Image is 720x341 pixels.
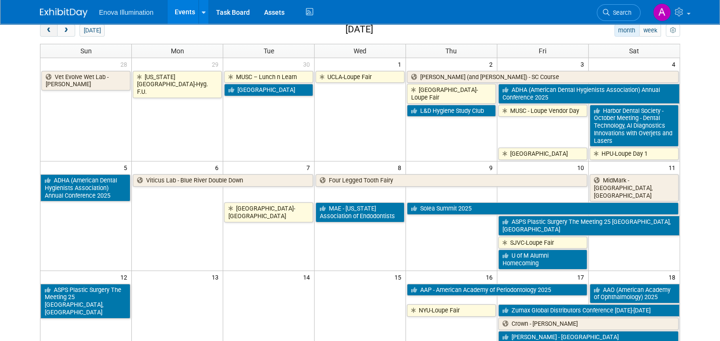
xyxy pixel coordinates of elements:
[580,58,588,70] span: 3
[214,161,223,173] span: 6
[590,284,680,303] a: AAO (American Academy of Ophthalmology) 2025
[407,304,496,317] a: NYU-Loupe Fair
[488,161,497,173] span: 9
[302,58,314,70] span: 30
[394,271,405,283] span: 15
[123,161,131,173] span: 5
[597,4,641,21] a: Search
[40,24,58,37] button: prev
[498,304,680,317] a: Zumax Global Distributors Conference [DATE]-[DATE]
[671,58,680,70] span: 4
[590,105,679,147] a: Harbor Dental Society - October Meeting - Dental Technology, AI Diagnostics Innovations with Over...
[99,9,153,16] span: Enova Illumination
[610,9,631,16] span: Search
[354,47,366,55] span: Wed
[224,71,313,83] a: MUSC – Lunch n Learn
[653,3,671,21] img: Andrea Miller
[576,271,588,283] span: 17
[80,47,92,55] span: Sun
[498,250,587,269] a: U of M Alumni Homecoming
[224,84,313,96] a: [GEOGRAPHIC_DATA]
[397,58,405,70] span: 1
[498,105,587,117] a: MUSC - Loupe Vendor Day
[79,24,105,37] button: [DATE]
[407,202,679,215] a: Solea Summit 2025
[666,24,680,37] button: myCustomButton
[41,71,130,90] a: Vet Evolve Wet Lab - [PERSON_NAME]
[171,47,184,55] span: Mon
[498,318,679,330] a: Crown - [PERSON_NAME]
[316,174,587,187] a: Four Legged Tooth Fairy
[397,161,405,173] span: 8
[119,58,131,70] span: 28
[40,284,130,319] a: ASPS Plastic Surgery The Meeting 25 [GEOGRAPHIC_DATA], [GEOGRAPHIC_DATA]
[264,47,274,55] span: Tue
[590,174,679,201] a: MidMark - [GEOGRAPHIC_DATA], [GEOGRAPHIC_DATA]
[119,271,131,283] span: 12
[211,58,223,70] span: 29
[40,8,88,18] img: ExhibitDay
[211,271,223,283] span: 13
[407,105,496,117] a: L&D Hygiene Study Club
[445,47,457,55] span: Thu
[668,161,680,173] span: 11
[576,161,588,173] span: 10
[590,148,679,160] a: HPU-Loupe Day 1
[133,174,313,187] a: Viticus Lab - Blue River Double Down
[224,202,313,222] a: [GEOGRAPHIC_DATA]-[GEOGRAPHIC_DATA]
[498,216,680,235] a: ASPS Plastic Surgery The Meeting 25 [GEOGRAPHIC_DATA], [GEOGRAPHIC_DATA]
[302,271,314,283] span: 14
[345,24,373,35] h2: [DATE]
[485,271,497,283] span: 16
[668,271,680,283] span: 18
[498,237,587,249] a: SJVC-Loupe Fair
[407,284,587,296] a: AAP - American Academy of Periodontology 2025
[614,24,640,37] button: month
[316,71,404,83] a: UCLA-Loupe Fair
[670,28,676,34] i: Personalize Calendar
[57,24,75,37] button: next
[407,71,679,83] a: [PERSON_NAME] (and [PERSON_NAME]) - SC Course
[539,47,546,55] span: Fri
[488,58,497,70] span: 2
[498,148,587,160] a: [GEOGRAPHIC_DATA]
[133,71,222,98] a: [US_STATE][GEOGRAPHIC_DATA]-Hyg. F.U.
[40,174,130,201] a: ADHA (American Dental Hygienists Association) Annual Conference 2025
[316,202,404,222] a: MAE - [US_STATE] Association of Endodontists
[407,84,496,103] a: [GEOGRAPHIC_DATA]-Loupe Fair
[629,47,639,55] span: Sat
[639,24,661,37] button: week
[498,84,680,103] a: ADHA (American Dental Hygienists Association) Annual Conference 2025
[306,161,314,173] span: 7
